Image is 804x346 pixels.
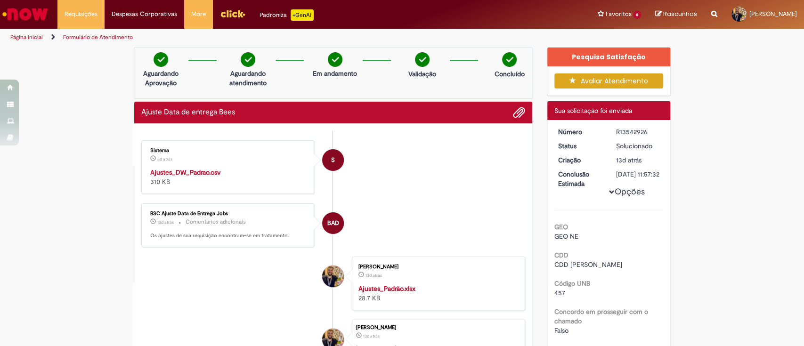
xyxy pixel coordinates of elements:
button: Avaliar Atendimento [554,73,663,89]
div: 17/09/2025 10:57:29 [616,155,660,165]
a: Rascunhos [655,10,697,19]
div: BSC Ajuste Data de Entrega Jobs [322,212,344,234]
div: Joao Pedro Lopes De Barros [322,266,344,287]
span: S [331,149,335,171]
span: 13d atrás [157,219,174,225]
div: Padroniza [260,9,314,21]
p: Em andamento [313,69,357,78]
p: +GenAi [291,9,314,21]
img: check-circle-green.png [241,52,255,67]
img: ServiceNow [1,5,49,24]
time: 17/09/2025 12:15:13 [157,219,174,225]
img: check-circle-green.png [154,52,168,67]
span: Despesas Corporativas [112,9,177,19]
div: Solucionado [616,141,660,151]
div: [DATE] 11:57:32 [616,169,660,179]
b: Código UNB [554,279,590,288]
button: Adicionar anexos [513,106,525,119]
p: Aguardando Aprovação [138,69,184,88]
h2: Ajuste Data de entrega Bees Histórico de tíquete [141,108,235,117]
div: [PERSON_NAME] [358,264,515,270]
img: check-circle-green.png [502,52,517,67]
span: Rascunhos [663,9,697,18]
span: 457 [554,289,565,297]
span: [PERSON_NAME] [749,10,797,18]
img: click_logo_yellow_360x200.png [220,7,245,21]
p: Validação [408,69,436,79]
a: Ajustes_Padrão.xlsx [358,284,415,293]
div: Sistema [150,148,307,153]
span: Sua solicitação foi enviada [554,106,632,115]
ul: Trilhas de página [7,29,529,46]
span: 13d atrás [365,273,382,278]
a: Ajustes_DW_Padrao.csv [150,168,221,177]
div: R13542926 [616,127,660,137]
img: check-circle-green.png [328,52,342,67]
div: [PERSON_NAME] [356,325,520,330]
p: Os ajustes de sua requisição encontram-se em tratamento. [150,232,307,240]
b: Concordo em prosseguir com o chamado [554,307,648,325]
span: Requisições [65,9,97,19]
span: More [191,9,206,19]
time: 22/09/2025 11:05:55 [157,156,172,162]
span: Falso [554,326,568,335]
time: 17/09/2025 10:57:29 [616,156,642,164]
p: Concluído [494,69,524,79]
time: 17/09/2025 10:57:17 [365,273,382,278]
b: GEO [554,223,568,231]
div: Pesquisa Satisfação [547,48,670,66]
img: check-circle-green.png [415,52,430,67]
span: GEO NE [554,232,578,241]
span: 13d atrás [363,333,380,339]
b: CDD [554,251,568,259]
div: 28.7 KB [358,284,515,303]
dt: Status [551,141,609,151]
span: Favoritos [605,9,631,19]
div: BSC Ajuste Data de Entrega Jobs [150,211,307,217]
a: Página inicial [10,33,43,41]
small: Comentários adicionais [186,218,246,226]
a: Formulário de Atendimento [63,33,133,41]
span: 8d atrás [157,156,172,162]
span: CDD [PERSON_NAME] [554,260,622,269]
span: 6 [633,11,641,19]
dt: Criação [551,155,609,165]
span: BAD [327,212,339,234]
time: 17/09/2025 10:57:29 [363,333,380,339]
dt: Conclusão Estimada [551,169,609,188]
p: Aguardando atendimento [225,69,271,88]
div: 310 KB [150,168,307,186]
dt: Número [551,127,609,137]
span: 13d atrás [616,156,642,164]
div: Sistema [322,149,344,171]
